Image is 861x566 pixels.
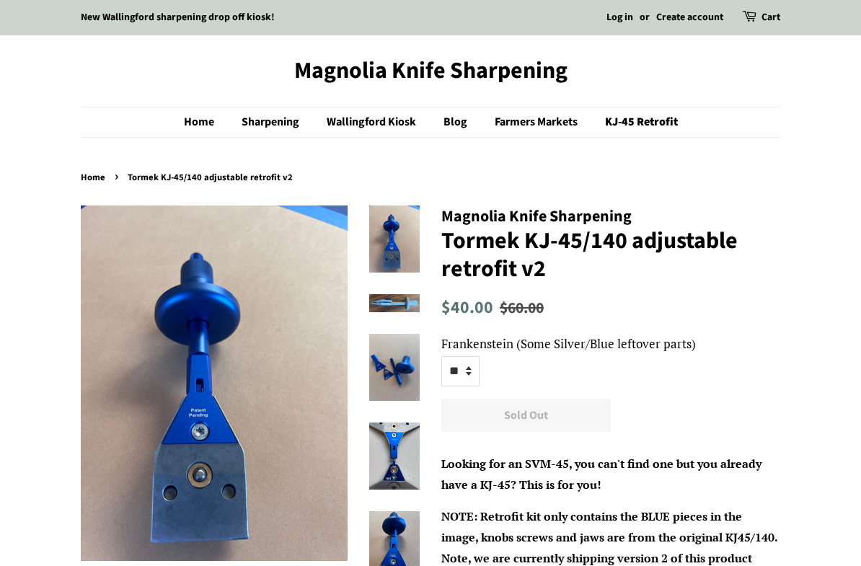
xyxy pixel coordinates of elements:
[441,399,611,433] button: Sold Out
[81,171,109,184] a: Home
[433,107,482,137] a: Blog
[504,407,548,423] span: Sold Out
[231,107,314,137] a: Sharpening
[81,10,275,25] a: New Wallingford sharpening drop off kiosk!
[441,334,780,355] label: Frankenstein (Some Silver/Blue leftover parts)
[128,171,296,184] span: Tormek KJ-45/140 adjustable retrofit v2
[369,423,420,490] img: Tormek KJ-45/140 adjustable retrofit v2
[316,107,430,137] a: Wallingford Kiosk
[369,334,420,401] img: Tormek KJ-45/140 adjustable retrofit v2
[81,205,348,561] img: Tormek KJ-45/140 adjustable retrofit v2
[606,10,633,25] a: Log in
[115,167,122,185] span: ›
[81,57,780,84] a: Magnolia Knife Sharpening
[441,205,632,228] span: Magnolia Knife Sharpening
[484,107,592,137] a: Farmers Markets
[441,456,761,492] span: Looking for an SVM-45, you can't find one but you already have a KJ-45? This is for you!
[184,107,229,137] a: Home
[761,9,780,27] a: Cart
[441,296,493,320] span: $40.00
[81,170,780,186] nav: breadcrumbs
[441,227,780,283] h1: Tormek KJ-45/140 adjustable retrofit v2
[640,9,650,27] li: or
[656,10,723,25] a: Create account
[594,107,678,137] a: KJ-45 Retrofit
[500,297,544,319] s: $60.00
[369,294,420,312] img: Tormek KJ-45/140 adjustable retrofit v2
[369,205,420,273] img: Tormek KJ-45/140 adjustable retrofit v2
